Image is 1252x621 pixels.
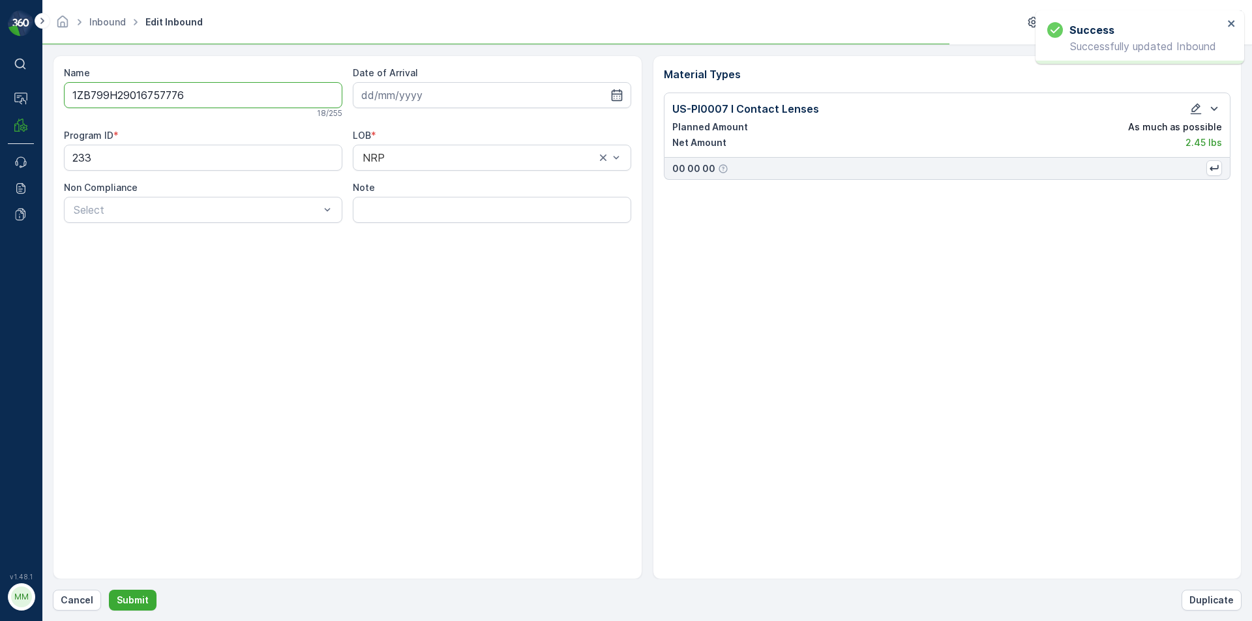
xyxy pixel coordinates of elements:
[11,321,73,332] span: Last Weight :
[672,101,819,117] p: US-PI0007 I Contact Lenses
[672,121,748,134] p: Planned Amount
[1128,121,1222,134] p: As much as possible
[8,573,34,581] span: v 1.48.1
[1227,18,1236,31] button: close
[74,257,96,268] span: 0 lbs
[353,182,375,193] label: Note
[8,10,34,36] img: logo
[43,214,168,225] span: 9202090172491200413422
[109,590,156,611] button: Submit
[64,182,138,193] label: Non Compliance
[1189,594,1234,607] p: Duplicate
[552,11,697,27] p: 9202090172491200413422
[11,278,80,289] span: Material Type :
[1185,136,1222,149] p: 2.45 lbs
[11,300,72,311] span: Net Amount :
[80,278,241,289] span: US-PI0232 I Rigid Plastics & Beauty
[1047,40,1223,52] p: Successfully updated Inbound
[117,594,149,607] p: Submit
[74,202,320,218] p: Select
[11,235,69,246] span: Arrive Date :
[672,162,715,175] p: 00 00 00
[72,300,95,311] span: 0 lbs
[1182,590,1242,611] button: Duplicate
[64,67,90,78] label: Name
[61,594,93,607] p: Cancel
[353,82,631,108] input: dd/mm/yyyy
[664,66,1231,82] p: Material Types
[317,108,342,119] p: 18 / 255
[143,16,205,29] span: Edit Inbound
[11,214,43,225] span: Name :
[69,235,100,246] span: [DATE]
[353,67,418,78] label: Date of Arrival
[718,164,728,174] div: Help Tooltip Icon
[1069,22,1114,38] h3: Success
[11,257,74,268] span: First Weight :
[55,20,70,31] a: Homepage
[89,16,126,27] a: Inbound
[353,130,371,141] label: LOB
[672,136,726,149] p: Net Amount
[11,586,32,607] div: MM
[64,130,113,141] label: Program ID
[8,583,34,611] button: MM
[73,321,95,332] span: 0 lbs
[53,590,101,611] button: Cancel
